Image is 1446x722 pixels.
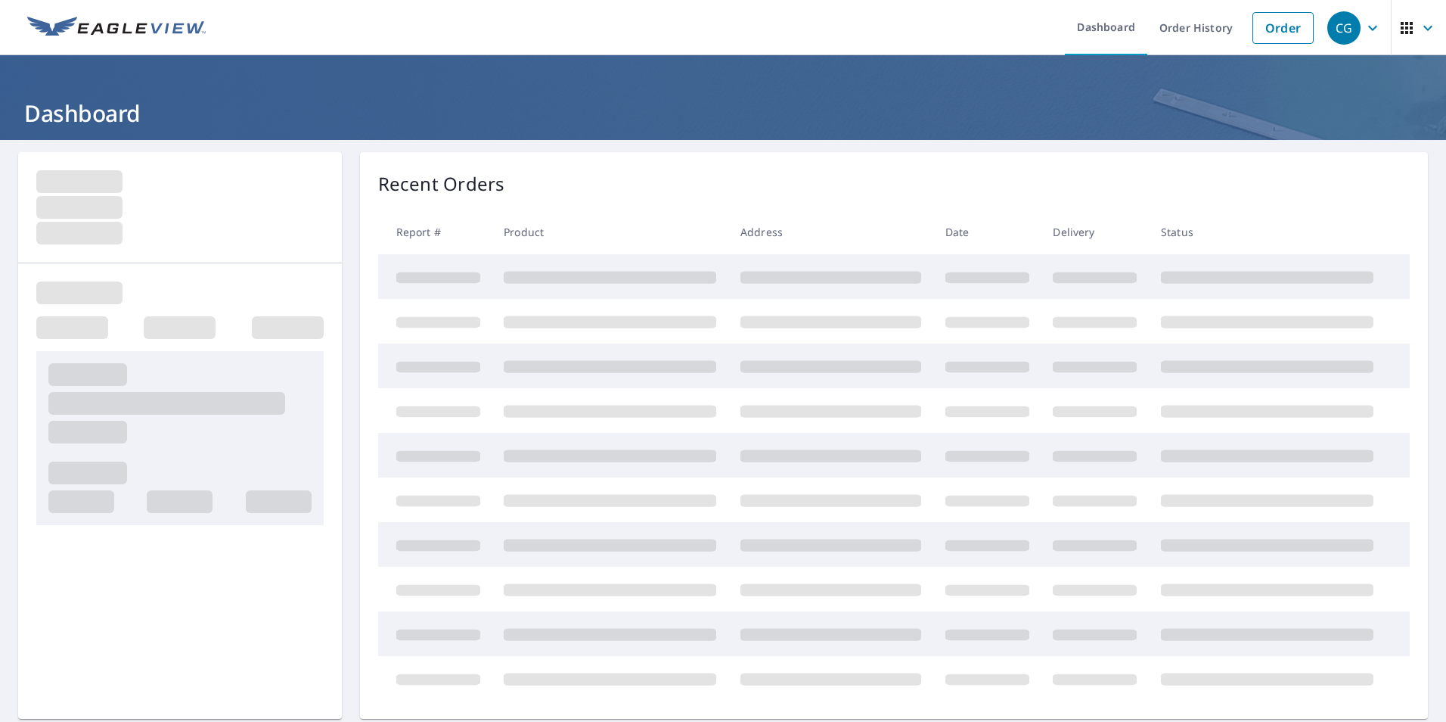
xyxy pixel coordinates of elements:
img: EV Logo [27,17,206,39]
th: Product [492,210,728,254]
th: Status [1149,210,1385,254]
h1: Dashboard [18,98,1428,129]
th: Delivery [1041,210,1149,254]
a: Order [1252,12,1314,44]
th: Address [728,210,933,254]
p: Recent Orders [378,170,505,198]
div: CG [1327,11,1361,45]
th: Date [933,210,1041,254]
th: Report # [378,210,492,254]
